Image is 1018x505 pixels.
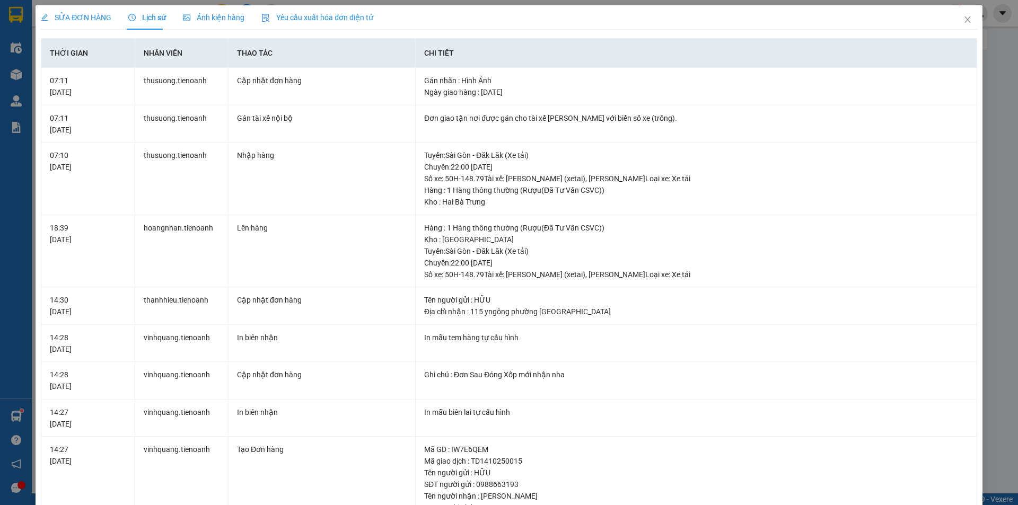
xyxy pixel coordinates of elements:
div: In mẫu biên lai tự cấu hình [424,406,968,418]
td: hoangnhan.tienoanh [135,215,229,288]
td: thusuong.tienoanh [135,143,229,215]
div: Nhập hàng [237,149,407,161]
div: Địa chỉ nhận : 115 yngông phường [GEOGRAPHIC_DATA] [424,306,968,317]
div: Tạo Đơn hàng [237,444,407,455]
div: Hàng : 1 Hàng thông thường (Rượu(Đã Tư Vấn CSVC)) [424,222,968,234]
div: Cập nhật đơn hàng [237,294,407,306]
div: SĐT người gửi : 0988663193 [424,479,968,490]
td: thusuong.tienoanh [135,105,229,143]
div: Cập nhật đơn hàng [237,369,407,380]
div: In biên nhận [237,332,407,343]
th: Thao tác [229,39,416,68]
div: Đơn giao tận nơi được gán cho tài xế [PERSON_NAME] với biển số xe (trống). [424,112,968,124]
div: Tên người gửi : HỮU [424,467,968,479]
div: Tên người nhận : [PERSON_NAME] [424,490,968,502]
button: Close [953,5,982,35]
div: In mẫu tem hàng tự cấu hình [424,332,968,343]
span: Ảnh kiện hàng [183,13,244,22]
div: 18:39 [DATE] [50,222,126,245]
div: Gán tài xế nội bộ [237,112,407,124]
div: 07:11 [DATE] [50,75,126,98]
td: thusuong.tienoanh [135,68,229,105]
span: close [963,15,972,24]
img: icon [261,14,270,22]
span: clock-circle [128,14,136,21]
div: 14:30 [DATE] [50,294,126,317]
th: Thời gian [41,39,135,68]
div: Ngày giao hàng : [DATE] [424,86,968,98]
div: Mã GD : IW7E6QEM [424,444,968,455]
th: Nhân viên [135,39,229,68]
td: vinhquang.tienoanh [135,400,229,437]
div: Gán nhãn : Hình Ảnh [424,75,968,86]
div: Ghi chú : Đơn Sau Đóng Xốp mới nhận nha [424,369,968,380]
div: Cập nhật đơn hàng [237,75,407,86]
td: vinhquang.tienoanh [135,325,229,362]
span: Yêu cầu xuất hóa đơn điện tử [261,13,373,22]
span: SỬA ĐƠN HÀNG [41,13,111,22]
div: 14:28 [DATE] [50,332,126,355]
div: 07:11 [DATE] [50,112,126,136]
div: 14:27 [DATE] [50,444,126,467]
div: Mã giao dịch : TD1410250015 [424,455,968,467]
div: Kho : Hai Bà Trưng [424,196,968,208]
div: Kho : [GEOGRAPHIC_DATA] [424,234,968,245]
td: thanhhieu.tienoanh [135,287,229,325]
div: 07:10 [DATE] [50,149,126,173]
div: Tên người gửi : HỮU [424,294,968,306]
span: picture [183,14,190,21]
span: edit [41,14,48,21]
div: 14:28 [DATE] [50,369,126,392]
th: Chi tiết [416,39,977,68]
div: Tuyến : Sài Gòn - Đăk Lăk (Xe tải) Chuyến: 22:00 [DATE] Số xe: 50H-148.79 Tài xế: [PERSON_NAME] (... [424,149,968,184]
td: vinhquang.tienoanh [135,362,229,400]
div: Tuyến : Sài Gòn - Đăk Lăk (Xe tải) Chuyến: 22:00 [DATE] Số xe: 50H-148.79 Tài xế: [PERSON_NAME] (... [424,245,968,280]
div: In biên nhận [237,406,407,418]
span: Lịch sử [128,13,166,22]
div: Hàng : 1 Hàng thông thường (Rượu(Đã Tư Vấn CSVC)) [424,184,968,196]
div: 14:27 [DATE] [50,406,126,430]
div: Lên hàng [237,222,407,234]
